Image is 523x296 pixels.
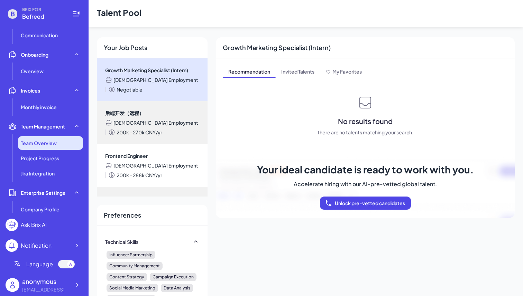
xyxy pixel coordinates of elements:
[21,104,57,111] span: Monthly invoice
[117,172,162,179] span: 200k - 288k CNY/yr
[21,87,40,94] span: Invoices
[105,238,138,245] div: Technical Skills
[97,205,208,226] div: Preferences
[338,116,393,126] span: No results found
[21,51,48,58] span: Onboarding
[257,163,474,176] span: Your ideal candidate is ready to work with you.
[105,109,199,116] span: 后端开发（远程）
[21,206,59,213] span: Company Profile
[21,140,57,146] span: Team Overview
[216,155,515,218] img: talent-bg
[216,37,515,58] div: Growth Marketing Specialist (Intern)
[332,68,362,75] span: My Favorites
[318,129,413,136] span: there are no talents matching your search.
[22,12,64,21] span: Befreed
[22,286,71,293] div: Jisongliu@befreed.ai
[117,129,162,136] span: 200k - 270k CNY/yr
[21,155,59,162] span: Project Progress
[113,119,198,126] span: [DEMOGRAPHIC_DATA] Employment
[113,76,198,83] span: [DEMOGRAPHIC_DATA] Employment
[21,241,52,250] div: Notification
[97,37,208,58] div: Your Job Posts
[150,273,196,281] div: Campaign Execution
[223,67,276,78] span: Recommendation
[107,262,163,270] div: Community Management
[21,68,44,75] span: Overview
[113,162,198,169] span: [DEMOGRAPHIC_DATA] Employment
[107,273,147,281] div: Content Strategy
[22,7,64,12] span: BRIX FOR
[105,67,199,74] span: Growth Marketing Specialist (Intern)
[21,32,58,39] span: Communication
[26,260,53,268] span: Language
[105,152,199,159] span: Frontend Engineer
[107,284,158,292] div: Social Media Marketing
[105,195,199,202] span: Programmatic SEO Specialist
[320,197,411,210] button: Unlock pre-vetted candidates
[276,67,320,78] span: Invited Talents
[6,278,19,292] img: user_logo.png
[21,123,65,130] span: Team Management
[21,189,65,196] span: Enterprise Settings
[161,284,193,292] div: Data Analysis
[22,277,71,286] div: anonymous
[21,170,55,177] span: Jira Integration
[294,180,437,188] span: Accelerate hiring with our AI-pre-vetted global talent.
[117,86,143,93] span: Negotiable
[21,221,47,229] div: Ask Brix AI
[335,200,405,206] span: Unlock pre-vetted candidates
[107,251,155,259] div: Influencer Partnership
